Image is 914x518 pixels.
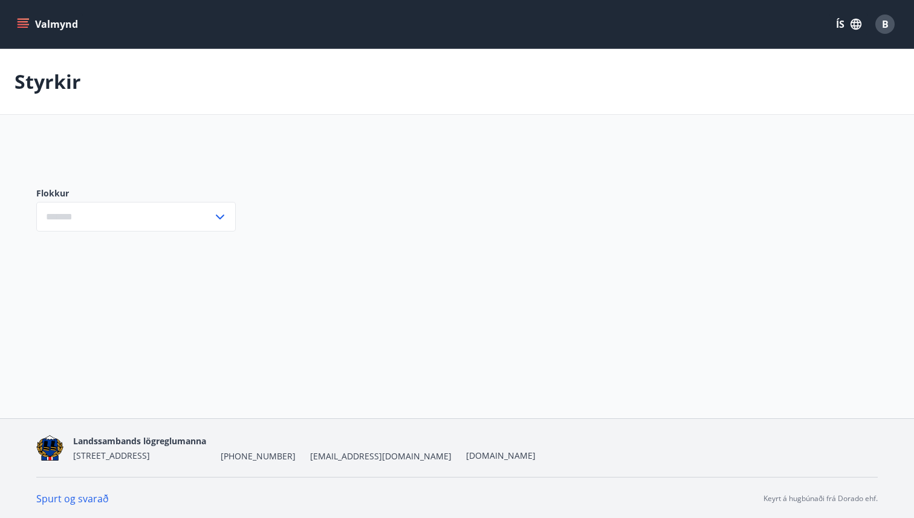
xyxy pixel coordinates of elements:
span: Landssambands lögreglumanna [73,435,206,447]
span: [PHONE_NUMBER] [221,450,296,462]
button: menu [15,13,83,35]
label: Flokkur [36,187,236,199]
span: [STREET_ADDRESS] [73,450,150,461]
button: ÍS [829,13,868,35]
a: [DOMAIN_NAME] [466,450,536,461]
a: Spurt og svarað [36,492,109,505]
span: [EMAIL_ADDRESS][DOMAIN_NAME] [310,450,452,462]
img: 1cqKbADZNYZ4wXUG0EC2JmCwhQh0Y6EN22Kw4FTY.png [36,435,63,461]
p: Keyrt á hugbúnaði frá Dorado ehf. [763,493,878,504]
span: B [882,18,889,31]
p: Styrkir [15,68,81,95]
button: B [870,10,899,39]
